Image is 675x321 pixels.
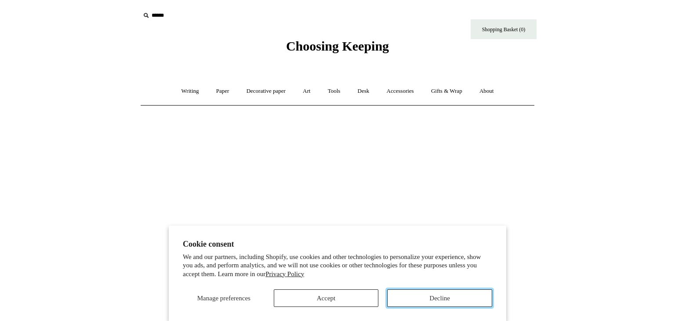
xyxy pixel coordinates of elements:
[320,80,348,103] a: Tools
[197,295,250,302] span: Manage preferences
[183,253,492,279] p: We and our partners, including Shopify, use cookies and other technologies to personalize your ex...
[265,270,304,277] a: Privacy Policy
[239,80,294,103] a: Decorative paper
[295,80,318,103] a: Art
[379,80,422,103] a: Accessories
[174,80,207,103] a: Writing
[387,289,492,307] button: Decline
[286,46,389,52] a: Choosing Keeping
[423,80,470,103] a: Gifts & Wrap
[183,240,492,249] h2: Cookie consent
[274,289,379,307] button: Accept
[471,19,537,39] a: Shopping Basket (0)
[350,80,377,103] a: Desk
[183,289,265,307] button: Manage preferences
[472,80,502,103] a: About
[286,39,389,53] span: Choosing Keeping
[208,80,237,103] a: Paper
